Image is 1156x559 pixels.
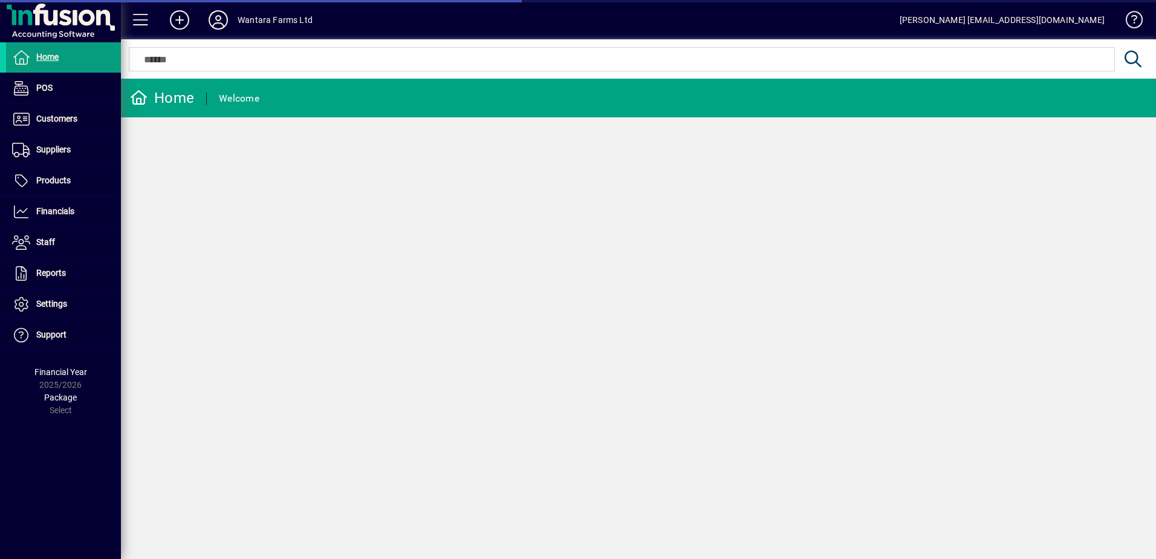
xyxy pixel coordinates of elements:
[199,9,238,31] button: Profile
[36,83,53,93] span: POS
[36,175,71,185] span: Products
[36,299,67,309] span: Settings
[6,73,121,103] a: POS
[6,166,121,196] a: Products
[238,10,313,30] div: Wantara Farms Ltd
[34,367,87,377] span: Financial Year
[1117,2,1141,42] a: Knowledge Base
[36,52,59,62] span: Home
[6,320,121,350] a: Support
[6,135,121,165] a: Suppliers
[6,258,121,289] a: Reports
[160,9,199,31] button: Add
[6,227,121,258] a: Staff
[6,289,121,319] a: Settings
[36,268,66,278] span: Reports
[36,206,74,216] span: Financials
[36,145,71,154] span: Suppliers
[44,393,77,402] span: Package
[900,10,1105,30] div: [PERSON_NAME] [EMAIL_ADDRESS][DOMAIN_NAME]
[130,88,194,108] div: Home
[36,114,77,123] span: Customers
[6,197,121,227] a: Financials
[219,89,259,108] div: Welcome
[36,330,67,339] span: Support
[36,237,55,247] span: Staff
[6,104,121,134] a: Customers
